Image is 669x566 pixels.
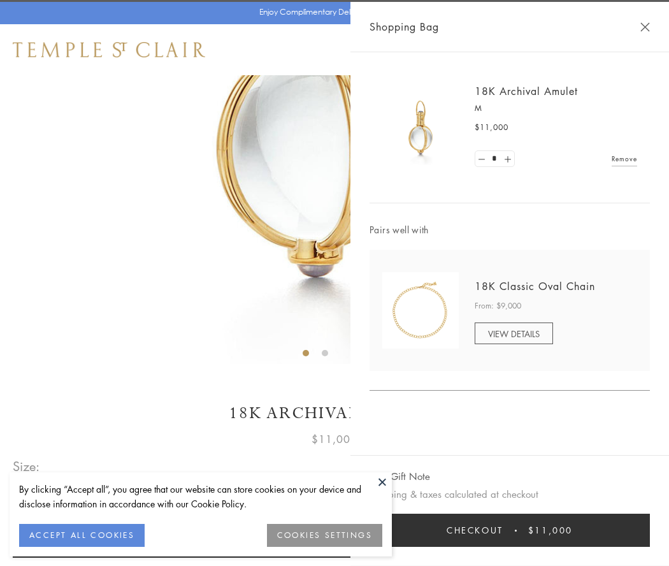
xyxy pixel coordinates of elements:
[475,151,488,167] a: Set quantity to 0
[475,323,553,344] a: VIEW DETAILS
[370,468,430,484] button: Add Gift Note
[259,6,404,18] p: Enjoy Complimentary Delivery & Returns
[370,18,439,35] span: Shopping Bag
[370,514,650,547] button: Checkout $11,000
[382,272,459,349] img: N88865-OV18
[475,84,578,98] a: 18K Archival Amulet
[612,152,637,166] a: Remove
[475,300,521,312] span: From: $9,000
[475,279,595,293] a: 18K Classic Oval Chain
[312,431,357,447] span: $11,000
[528,523,573,537] span: $11,000
[488,328,540,340] span: VIEW DETAILS
[19,482,382,511] div: By clicking “Accept all”, you agree that our website can store cookies on your device and disclos...
[13,456,41,477] span: Size:
[640,22,650,32] button: Close Shopping Bag
[475,102,637,115] p: M
[382,89,459,166] img: 18K Archival Amulet
[13,42,205,57] img: Temple St. Clair
[13,402,656,424] h1: 18K Archival Amulet
[447,523,503,537] span: Checkout
[267,524,382,547] button: COOKIES SETTINGS
[475,121,508,134] span: $11,000
[370,486,650,502] p: Shipping & taxes calculated at checkout
[19,524,145,547] button: ACCEPT ALL COOKIES
[370,222,650,237] span: Pairs well with
[501,151,514,167] a: Set quantity to 2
